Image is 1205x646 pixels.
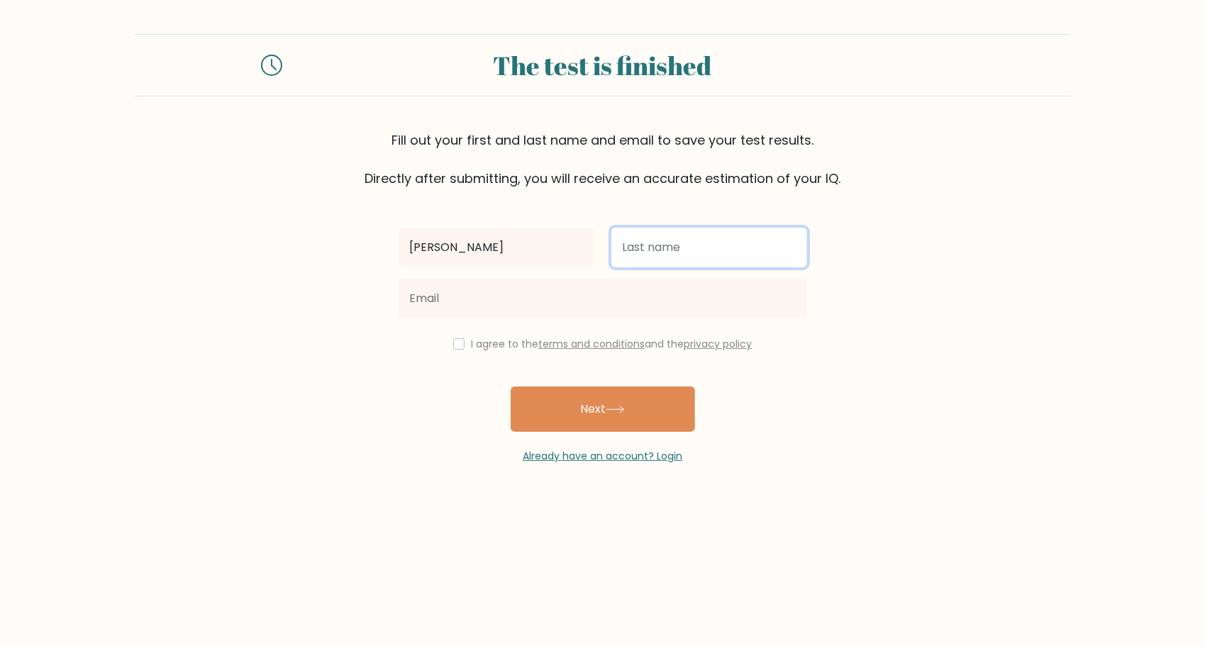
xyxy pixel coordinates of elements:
input: Last name [611,228,807,267]
button: Next [511,386,695,432]
div: The test is finished [299,46,906,84]
a: privacy policy [684,337,752,351]
a: Already have an account? Login [523,449,682,463]
input: Email [399,279,807,318]
a: terms and conditions [538,337,645,351]
div: Fill out your first and last name and email to save your test results. Directly after submitting,... [135,130,1071,188]
label: I agree to the and the [471,337,752,351]
input: First name [399,228,594,267]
